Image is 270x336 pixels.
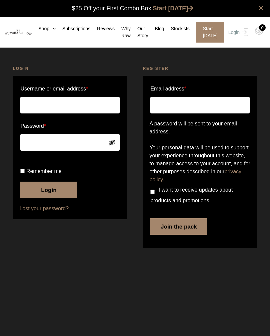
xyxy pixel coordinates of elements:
label: Email address [150,84,186,94]
a: Reviews [90,25,115,32]
p: Your personal data will be used to support your experience throughout this website, to manage acc... [149,144,250,184]
img: TBD_Cart-Empty.png [255,27,263,35]
button: Show password [108,139,116,146]
span: I want to receive updates about products and promotions. [150,187,233,203]
a: Stockists [164,25,190,32]
a: Start [DATE] [153,5,194,12]
button: Login [20,182,77,198]
a: Subscriptions [56,25,90,32]
label: Username or email address [20,84,119,94]
a: Why Raw [115,25,131,39]
a: Start [DATE] [190,22,227,43]
div: 0 [259,24,266,31]
h2: Login [13,65,127,72]
a: Login [227,22,248,43]
p: A password will be sent to your email address. [149,120,250,136]
span: Start [DATE] [196,22,224,43]
h2: Register [143,65,257,72]
span: Remember me [26,168,62,174]
a: Blog [148,25,164,32]
a: Shop [32,25,56,32]
label: Password [20,121,119,131]
input: I want to receive updates about products and promotions. [150,190,155,194]
input: Remember me [20,169,25,173]
a: Lost your password? [19,205,120,213]
button: Join the pack [150,218,207,235]
a: Our Story [131,25,148,39]
a: close [259,4,263,12]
